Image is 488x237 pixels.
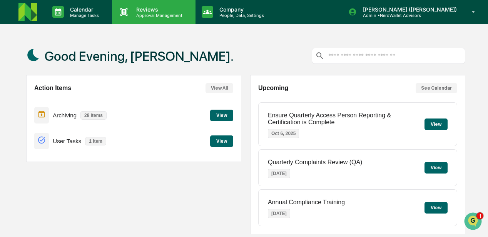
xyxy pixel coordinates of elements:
div: 🗄️ [56,173,62,179]
span: [PERSON_NAME] (C) [24,140,70,146]
button: View [424,118,448,130]
p: [DATE] [268,209,290,218]
p: [DATE] [268,169,290,178]
button: View [210,135,233,147]
img: 1746055101610-c473b297-6a78-478c-a979-82029cc54cd1 [15,120,22,126]
p: Admin • NerdWallet Advisors [357,13,428,18]
p: Ensure Quarterly Access Person Reporting & Certification is Complete [268,112,424,126]
a: Powered byPylon [54,180,93,186]
p: [PERSON_NAME] ([PERSON_NAME]) [357,6,461,13]
p: Annual Compliance Training [268,199,345,206]
p: People, Data, Settings [213,13,268,18]
p: Manage Tasks [64,13,103,18]
p: Approval Management [130,13,186,18]
button: See Calendar [416,83,457,93]
div: 🖐️ [8,173,14,179]
p: How can we help? [8,31,140,43]
p: User Tasks [53,138,81,144]
span: • [72,140,75,146]
img: logo [18,3,37,21]
div: We're available if you need us! [35,81,106,87]
button: See all [119,98,140,108]
button: View [210,110,233,121]
p: Calendar [64,6,103,13]
button: View [424,162,448,174]
button: View [424,202,448,214]
a: 🗄️Attestations [53,169,99,183]
img: 1746055101610-c473b297-6a78-478c-a979-82029cc54cd1 [8,73,22,87]
p: Company [213,6,268,13]
span: • [64,119,67,125]
span: [DATE] [76,140,92,146]
a: View [210,111,233,118]
img: Jack Rasmussen [8,112,20,124]
div: Past conversations [8,100,52,106]
span: Pylon [77,180,93,186]
span: Preclearance [15,172,50,180]
p: Reviews [130,6,186,13]
p: 1 item [85,137,106,145]
a: View [210,137,233,144]
img: Greenboard [8,8,23,23]
button: Start new chat [131,76,140,85]
p: Archiving [53,112,77,118]
h1: Good Evening, [PERSON_NAME]. [45,48,234,64]
p: Quarterly Complaints Review (QA) [268,159,362,166]
button: View All [206,83,233,93]
p: 28 items [80,111,107,120]
span: [PERSON_NAME] [24,119,62,125]
a: 🖐️Preclearance [5,169,53,183]
p: Oct 6, 2025 [268,129,299,138]
span: Attestations [64,172,95,180]
span: [DATE] [68,119,84,125]
img: DeeAnn Dempsey (C) [8,133,20,145]
iframe: Open customer support [463,212,484,232]
h2: Upcoming [258,85,288,92]
div: Start new chat [35,73,126,81]
h2: Action Items [34,85,71,92]
img: 8933085812038_c878075ebb4cc5468115_72.jpg [16,73,30,87]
